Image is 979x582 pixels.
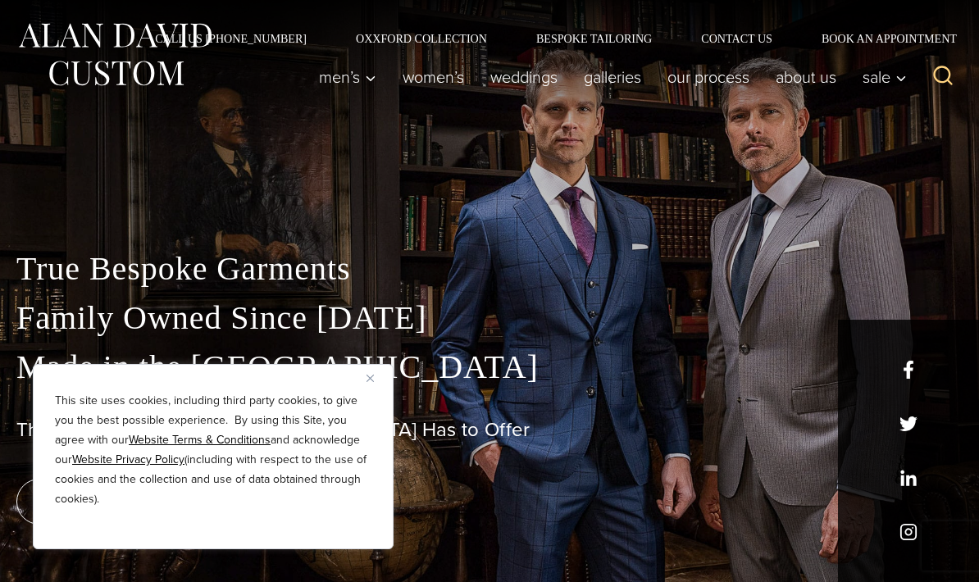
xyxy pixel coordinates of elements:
a: Our Process [654,61,763,93]
a: Website Terms & Conditions [129,431,271,448]
img: Close [367,375,374,382]
p: This site uses cookies, including third party cookies, to give you the best possible experience. ... [55,391,371,509]
span: Sale [863,69,907,85]
a: Bespoke Tailoring [512,33,676,44]
a: Website Privacy Policy [72,451,184,468]
nav: Secondary Navigation [130,33,963,44]
a: Book an Appointment [797,33,963,44]
a: About Us [763,61,849,93]
nav: Primary Navigation [306,61,915,93]
a: book an appointment [16,479,246,525]
button: View Search Form [923,57,963,97]
a: Women’s [389,61,477,93]
h1: The Best Custom Suits [GEOGRAPHIC_DATA] Has to Offer [16,418,963,442]
a: Oxxford Collection [331,33,512,44]
p: True Bespoke Garments Family Owned Since [DATE] Made in the [GEOGRAPHIC_DATA] [16,244,963,392]
span: Men’s [319,69,376,85]
a: Contact Us [676,33,797,44]
button: Close [367,368,386,388]
a: Galleries [571,61,654,93]
img: Alan David Custom [16,18,213,91]
a: Call Us [PHONE_NUMBER] [130,33,331,44]
a: weddings [477,61,571,93]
